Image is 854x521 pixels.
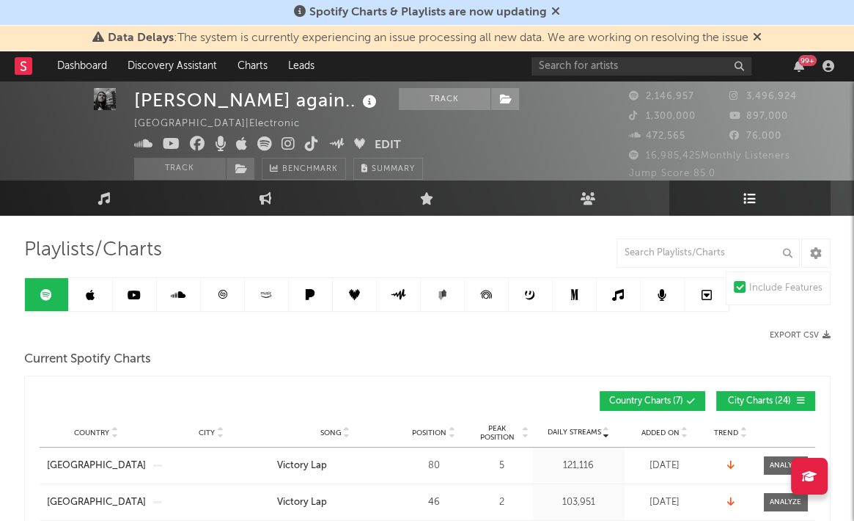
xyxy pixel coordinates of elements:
[412,429,446,437] span: Position
[227,51,278,81] a: Charts
[729,131,781,141] span: 76,000
[108,32,748,44] span: : The system is currently experiencing an issue processing all new data. We are working on resolv...
[134,88,380,112] div: [PERSON_NAME] again..
[108,32,174,44] span: Data Delays
[24,351,151,368] span: Current Spotify Charts
[353,158,423,180] button: Summary
[629,92,694,101] span: 2,146,957
[628,495,702,510] div: [DATE]
[729,92,797,101] span: 3,496,924
[277,495,327,510] div: Victory Lap
[47,495,146,510] a: [GEOGRAPHIC_DATA]
[628,459,702,473] div: [DATE]
[74,429,109,437] span: Country
[474,424,520,442] span: Peak Position
[798,55,817,66] div: 99 +
[548,427,601,438] span: Daily Streams
[134,158,226,180] button: Track
[262,158,346,180] a: Benchmark
[401,459,467,473] div: 80
[117,51,227,81] a: Discovery Assistant
[551,7,560,18] span: Dismiss
[375,136,401,155] button: Edit
[277,459,327,473] div: Victory Lap
[714,429,738,437] span: Trend
[474,495,529,510] div: 2
[278,51,325,81] a: Leads
[629,151,790,161] span: 16,985,425 Monthly Listeners
[199,429,215,437] span: City
[531,57,751,76] input: Search for artists
[726,397,793,406] span: City Charts ( 24 )
[277,495,394,510] a: Victory Lap
[320,429,342,437] span: Song
[24,241,162,259] span: Playlists/Charts
[794,60,804,72] button: 99+
[753,32,762,44] span: Dismiss
[537,495,621,510] div: 103,951
[47,459,146,473] a: [GEOGRAPHIC_DATA]
[770,331,831,340] button: Export CSV
[600,391,705,411] button: Country Charts(7)
[629,169,715,178] span: Jump Score: 85.0
[474,459,529,473] div: 5
[716,391,815,411] button: City Charts(24)
[372,165,415,173] span: Summary
[616,238,800,268] input: Search Playlists/Charts
[609,397,683,406] span: Country Charts ( 7 )
[309,7,547,18] span: Spotify Charts & Playlists are now updating
[629,112,696,121] span: 1,300,000
[47,51,117,81] a: Dashboard
[399,88,490,110] button: Track
[729,112,788,121] span: 897,000
[537,459,621,473] div: 121,116
[641,429,680,437] span: Added On
[401,495,467,510] div: 46
[629,131,685,141] span: 472,565
[282,161,338,178] span: Benchmark
[277,459,394,473] a: Victory Lap
[749,280,822,297] div: Include Features
[134,115,317,133] div: [GEOGRAPHIC_DATA] | Electronic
